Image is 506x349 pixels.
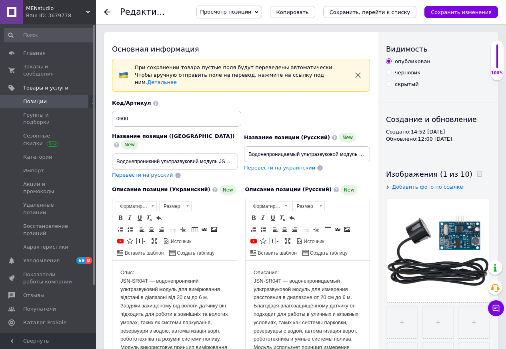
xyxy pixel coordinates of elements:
[124,250,164,257] span: Вставить шаблон
[249,201,290,211] a: Форматирование
[259,225,268,234] a: Вставить / удалить маркированный список
[23,292,44,299] span: Отзывы
[386,136,490,143] div: Обновлено: 12:00 [DATE]
[8,8,116,274] body: Визуальный текстовый редактор, C4BEFEF4-82C4-494D-84FF-D89512E33C03
[116,202,149,211] span: Форматирование
[112,154,238,170] input: Например, H&M женское платье зеленое 38 размер вечернее макси с блестками
[249,248,298,257] a: Вставить шаблон
[126,213,134,222] a: Курсив (Ctrl+I)
[147,79,177,85] a: Детальнее
[283,237,292,245] a: Развернуть
[160,202,184,211] span: Размер
[159,201,192,211] a: Размер
[490,40,504,80] div: 100% Качество заполнения
[23,271,74,285] span: Показатели работы компании
[190,225,199,234] a: Таблица
[23,257,60,264] span: Уведомления
[162,237,192,245] a: Источник
[26,5,86,12] span: MENstudio
[76,257,86,264] span: 69
[324,225,332,234] a: Таблица
[116,237,125,245] a: Добавить видео с YouTube
[249,213,258,222] a: Полужирный (Ctrl+B)
[343,225,352,234] a: Изображение
[138,225,146,234] a: По левому краю
[259,213,268,222] a: Курсив (Ctrl+I)
[424,6,498,18] button: Сохранить изменения
[86,257,92,264] span: 8
[488,300,504,316] button: Чат с покупателем
[395,81,419,88] div: скрытый
[23,223,74,237] span: Восстановление позиций
[386,114,490,124] div: Создание и обновление
[288,213,296,222] a: Отменить (Ctrl+Z)
[280,225,289,234] a: По центру
[150,237,159,245] a: Развернуть
[154,213,163,222] a: Отменить (Ctrl+Z)
[116,201,157,211] a: Форматирование
[116,248,165,257] a: Вставить шаблон
[112,172,173,178] span: Перевести на русский
[268,213,277,222] a: Подчеркнутый (Ctrl+U)
[259,237,268,245] a: Вставить иконку
[200,9,251,15] span: Просмотр позиции
[23,201,74,216] span: Удаленные позиции
[126,237,134,245] a: Вставить иконку
[23,84,68,92] span: Товары и услуги
[135,237,147,245] a: Вставить сообщение
[8,8,116,266] body: Визуальный текстовый редактор, 15247E38-B440-46BF-8A5D-FD5A6F4E30E0
[104,9,110,15] div: Вернуться назад
[341,185,358,195] span: New
[135,213,144,222] a: Подчеркнутый (Ctrl+U)
[112,100,151,106] span: Код/Артикул
[170,238,191,245] span: Источник
[8,8,116,141] p: Опис: JSN-SR04T — водонепроникний ультразвуковий модуль для вимірювання відстані в діапазоні від ...
[23,132,74,147] span: Сезонные скидки
[23,319,66,326] span: Каталог ProSale
[323,6,417,18] button: Сохранить, перейти к списку
[392,184,463,190] span: Добавить фото по ссылке
[23,305,56,313] span: Покупатели
[23,50,46,57] span: Главная
[157,225,166,234] a: По правому краю
[249,202,282,211] span: Форматирование
[257,250,297,257] span: Вставить шаблон
[116,213,125,222] a: Полужирный (Ctrl+B)
[431,9,492,15] i: Сохранить изменения
[121,140,138,150] span: New
[278,213,287,222] a: Убрать форматирование
[268,237,280,245] a: Вставить сообщение
[4,28,94,42] input: Поиск
[271,225,280,234] a: По левому краю
[249,225,258,234] a: Вставить / удалить нумерованный список
[23,154,52,161] span: Категории
[249,237,258,245] a: Добавить видео с YouTube
[386,44,490,54] div: Видимость
[276,9,309,15] span: Копировать
[245,186,332,192] span: Описание позиции (Русский)
[333,225,342,234] a: Вставить/Редактировать ссылку (Ctrl+L)
[23,112,74,126] span: Группы и подборки
[220,185,236,195] span: New
[395,58,430,65] div: опубликован
[309,250,348,257] span: Создать таблицу
[244,146,370,162] input: Например, H&M женское платье зеленое 38 размер вечернее макси с блестками
[23,167,44,174] span: Импорт
[116,225,125,234] a: Вставить / удалить нумерованный список
[302,225,311,234] a: Уменьшить отступ
[169,225,178,234] a: Уменьшить отступ
[23,243,68,251] span: Характеристики
[292,201,325,211] a: Размер
[210,225,218,234] a: Изображение
[301,248,349,257] a: Создать таблицу
[112,133,235,139] span: Название позиции ([GEOGRAPHIC_DATA])
[112,44,370,54] div: Основная информация
[135,64,334,85] span: При сохранении товара пустые поля будут переведены автоматически. Чтобы вручную отправить поле на...
[23,63,74,78] span: Заказы и сообщения
[147,225,156,234] a: По центру
[112,186,210,192] span: Описание позиции (Украинский)
[270,6,315,18] button: Копировать
[145,213,154,222] a: Убрать форматирование
[395,69,420,76] div: черновик
[126,225,134,234] a: Вставить / удалить маркированный список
